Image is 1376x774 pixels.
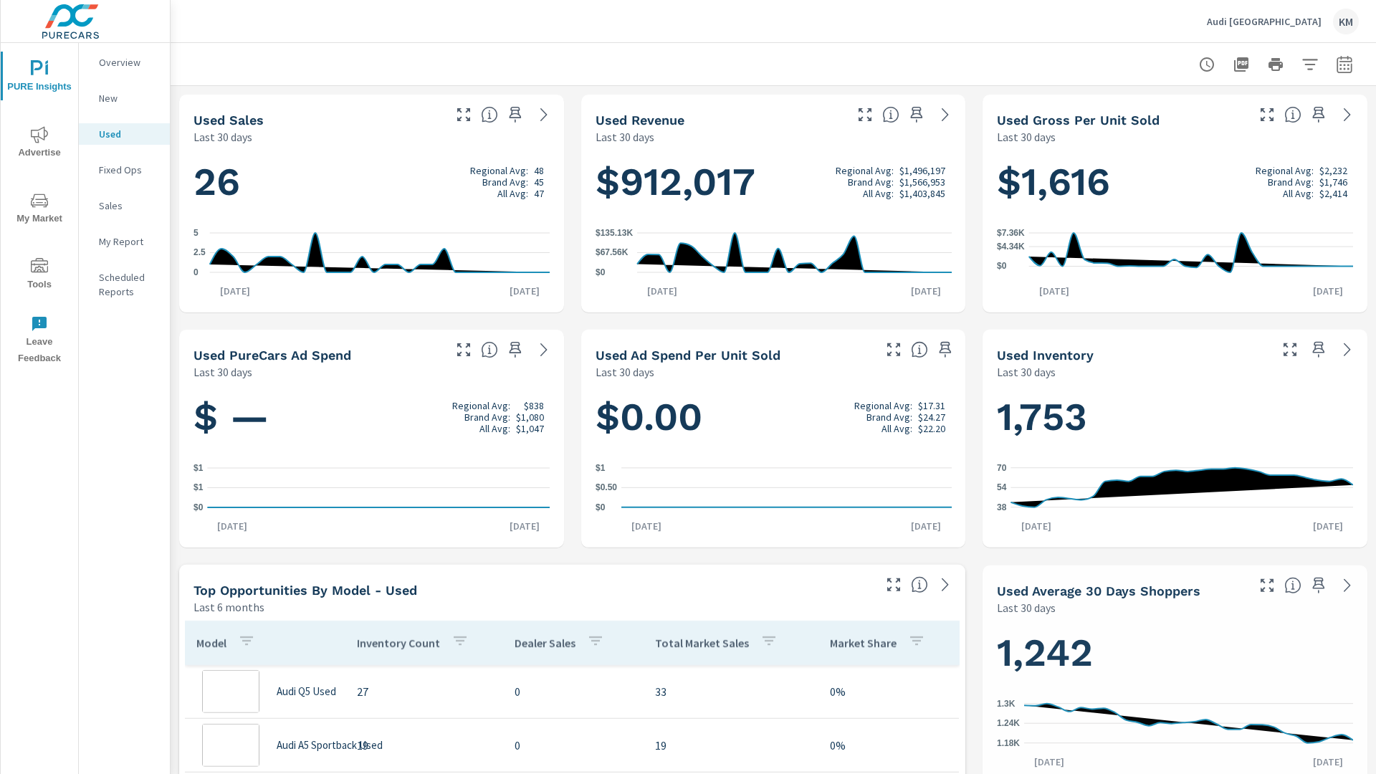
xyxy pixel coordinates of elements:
p: All Avg: [863,188,894,199]
p: Brand Avg: [482,176,528,188]
span: Average cost of advertising per each vehicle sold at the dealer over the selected date range. The... [911,341,928,358]
p: Audi [GEOGRAPHIC_DATA] [1207,15,1322,28]
div: Overview [79,52,170,73]
h1: $912,017 [596,158,952,206]
p: [DATE] [901,284,951,298]
div: nav menu [1,43,78,373]
p: Used [99,127,158,141]
p: $24.27 [918,411,945,422]
h5: Used Sales [193,113,264,128]
h1: $0.00 [596,392,952,441]
p: [DATE] [210,284,260,298]
div: Sales [79,195,170,216]
p: $1,047 [516,423,544,434]
p: $1,566,953 [899,176,945,188]
text: $7.36K [997,228,1025,238]
p: 19 [655,737,807,754]
text: $4.34K [997,242,1025,252]
span: PURE Insights [5,60,74,95]
p: All Avg: [1283,188,1314,199]
p: Last 30 days [193,363,252,381]
h5: Used Gross Per Unit Sold [997,113,1160,128]
text: 1.24K [997,718,1020,728]
p: Market Share [830,636,897,650]
span: Save this to your personalized report [1307,574,1330,597]
p: 45 [534,176,544,188]
p: $1,403,845 [899,188,945,199]
p: $838 [524,400,544,411]
p: Inventory Count [357,636,440,650]
p: [DATE] [500,284,550,298]
button: Print Report [1261,50,1290,79]
p: My Report [99,234,158,249]
div: Used [79,123,170,145]
h5: Top Opportunities by Model - Used [193,583,417,598]
button: Make Fullscreen [452,103,475,126]
div: Scheduled Reports [79,267,170,302]
p: Model [196,636,226,650]
h5: Used Ad Spend Per Unit Sold [596,348,780,363]
p: $17.31 [918,399,945,411]
p: Last 30 days [596,128,654,145]
span: Find the biggest opportunities within your model lineup by seeing how each model is selling in yo... [911,576,928,593]
span: Advertise [5,126,74,161]
text: 1.3K [997,699,1016,709]
button: "Export Report to PDF" [1227,50,1256,79]
p: Last 30 days [193,128,252,145]
p: Regional Avg: [854,399,912,411]
span: Leave Feedback [5,315,74,367]
span: Average gross profit generated by the dealership for each vehicle sold over the selected date ran... [1284,106,1301,123]
p: New [99,91,158,105]
text: 2.5 [193,248,206,258]
p: 27 [357,683,492,700]
p: [DATE] [1303,519,1353,533]
p: 48 [534,165,544,176]
text: $67.56K [596,248,629,258]
button: Make Fullscreen [1256,574,1279,597]
text: 54 [997,482,1007,492]
button: Make Fullscreen [1279,338,1301,361]
span: A rolling 30 day total of daily Shoppers on the dealership website, averaged over the selected da... [1284,577,1301,594]
p: [DATE] [1011,519,1061,533]
span: Save this to your personalized report [905,103,928,126]
p: Regional Avg: [452,400,510,411]
span: Save this to your personalized report [1307,103,1330,126]
text: 1.18K [997,738,1020,748]
h1: $1,616 [997,158,1353,206]
h1: 1,242 [997,628,1353,677]
p: [DATE] [207,519,257,533]
p: 47 [534,188,544,199]
p: Fixed Ops [99,163,158,177]
h1: $ — [193,393,550,441]
p: Audi A5 Sportback Used [277,739,383,752]
p: All Avg: [497,188,528,199]
button: Select Date Range [1330,50,1359,79]
p: 0% [830,683,947,700]
p: Brand Avg: [464,411,510,423]
h1: 1,753 [997,392,1353,441]
span: Save this to your personalized report [1307,338,1330,361]
text: $0 [997,262,1007,272]
p: Last 30 days [997,599,1056,616]
p: 0 [515,737,632,754]
text: $135.13K [596,228,633,238]
p: $2,232 [1319,165,1347,176]
button: Make Fullscreen [882,338,905,361]
p: [DATE] [637,284,687,298]
p: [DATE] [901,519,951,533]
p: Dealer Sales [515,636,575,650]
text: 38 [997,502,1007,512]
span: My Market [5,192,74,227]
p: [DATE] [500,519,550,533]
span: Total cost of media for all PureCars channels for the selected dealership group over the selected... [481,341,498,358]
text: $1 [596,463,606,473]
p: Total Market Sales [655,636,749,650]
text: $0 [596,502,606,512]
text: 0 [193,267,199,277]
p: [DATE] [1303,755,1353,769]
p: $1,080 [516,411,544,423]
p: Brand Avg: [866,411,912,422]
p: 33 [655,683,807,700]
p: Regional Avg: [836,165,894,176]
p: 0 [515,683,632,700]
